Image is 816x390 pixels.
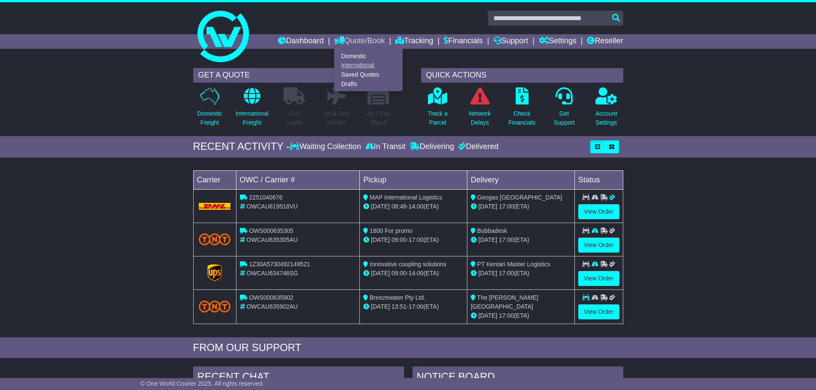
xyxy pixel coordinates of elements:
[363,142,408,152] div: In Transit
[392,303,407,310] span: 13:51
[193,140,290,153] div: RECENT ACTIVITY -
[395,34,433,49] a: Tracking
[499,203,514,210] span: 17:00
[477,194,562,201] span: Geogas [GEOGRAPHIC_DATA]
[444,34,483,49] a: Financials
[471,294,538,310] span: The [PERSON_NAME][GEOGRAPHIC_DATA]
[409,303,424,310] span: 17:00
[140,380,264,387] span: © One World Courier 2025. All rights reserved.
[578,271,619,286] a: View Order
[370,261,446,268] span: Innovative coupling solutions
[335,79,402,89] a: Drafts
[428,109,448,127] p: Track a Parcel
[199,233,231,245] img: TNT_Domestic.png
[197,87,222,132] a: DomesticFreight
[246,303,298,310] span: OWCAU635902AU
[409,203,424,210] span: 14:00
[199,203,231,210] img: DHL.png
[499,270,514,277] span: 17:00
[371,303,390,310] span: [DATE]
[471,235,571,244] div: (ETA)
[370,294,425,301] span: Breezewater Pty Ltd.
[197,109,222,127] p: Domestic Freight
[456,142,499,152] div: Delivered
[367,109,390,127] p: Air / Sea Depot
[334,49,403,91] div: Quote/Book
[363,269,463,278] div: - (ETA)
[392,270,407,277] span: 09:00
[193,366,404,390] div: RECENT CHAT
[421,68,623,83] div: QUICK ACTIONS
[499,312,514,319] span: 17:00
[193,68,395,83] div: GET A QUOTE
[207,264,222,281] img: GetCarrierServiceLogo
[408,142,456,152] div: Delivering
[278,34,324,49] a: Dashboard
[412,366,623,390] div: NOTICE BOARD
[249,294,293,301] span: OWS000635902
[578,204,619,219] a: View Order
[409,236,424,243] span: 17:00
[539,34,577,49] a: Settings
[246,236,298,243] span: OWCAU635305AU
[392,236,407,243] span: 09:00
[371,236,390,243] span: [DATE]
[478,236,497,243] span: [DATE]
[363,202,463,211] div: - (ETA)
[249,261,310,268] span: 1Z30A5730492149521
[370,194,442,201] span: MAP International Logistics
[409,270,424,277] span: 14:00
[595,87,618,132] a: AccountSettings
[236,109,269,127] p: International Freight
[478,312,497,319] span: [DATE]
[578,304,619,319] a: View Order
[471,202,571,211] div: (ETA)
[371,203,390,210] span: [DATE]
[249,194,282,201] span: 2251040676
[574,170,623,189] td: Status
[193,342,623,354] div: FROM OUR SUPPORT
[335,70,402,80] a: Saved Quotes
[493,34,528,49] a: Support
[370,227,412,234] span: 1800 For promo
[193,170,236,189] td: Carrier
[578,238,619,253] a: View Order
[199,301,231,312] img: TNT_Domestic.png
[595,109,617,127] p: Account Settings
[427,87,448,132] a: Track aParcel
[249,227,293,234] span: OWS000635305
[360,170,467,189] td: Pickup
[246,270,298,277] span: OWCAU634746SG
[468,87,491,132] a: NetworkDelays
[467,170,574,189] td: Delivery
[235,87,269,132] a: InternationalFreight
[335,61,402,70] a: International
[471,269,571,278] div: (ETA)
[236,170,360,189] td: OWC / Carrier #
[553,87,575,132] a: GetSupport
[477,261,550,268] span: PT Kentari Master Logistics
[478,270,497,277] span: [DATE]
[477,227,507,234] span: Bubbadesk
[246,203,298,210] span: OWCAU619518VU
[469,109,490,127] p: Network Delays
[363,302,463,311] div: - (ETA)
[553,109,574,127] p: Get Support
[587,34,623,49] a: Reseller
[335,51,402,61] a: Domestic
[324,109,349,127] p: Air & Sea Freight
[363,235,463,244] div: - (ETA)
[371,270,390,277] span: [DATE]
[392,203,407,210] span: 08:48
[508,87,536,132] a: CheckFinancials
[334,34,385,49] a: Quote/Book
[508,109,535,127] p: Check Financials
[499,236,514,243] span: 17:00
[284,109,305,127] p: Full Loads
[471,311,571,320] div: (ETA)
[478,203,497,210] span: [DATE]
[290,142,363,152] div: Waiting Collection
